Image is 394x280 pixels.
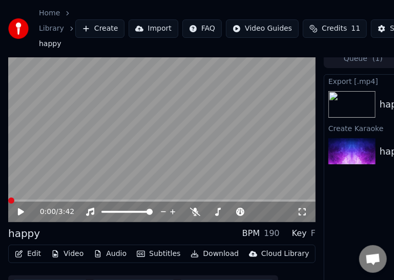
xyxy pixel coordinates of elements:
[372,54,383,64] span: ( 1 )
[40,207,65,217] div: /
[47,247,88,261] button: Video
[351,24,361,34] span: 11
[58,207,74,217] span: 3:42
[39,39,61,49] span: happy
[311,227,316,240] div: F
[39,8,60,18] a: Home
[129,19,178,38] button: Import
[322,24,347,34] span: Credits
[40,207,56,217] span: 0:00
[242,227,260,240] div: BPM
[264,227,280,240] div: 190
[292,227,307,240] div: Key
[186,247,243,261] button: Download
[8,226,40,241] div: happy
[226,19,299,38] button: Video Guides
[133,247,184,261] button: Subtitles
[39,24,64,34] a: Library
[39,8,75,49] nav: breadcrumb
[8,18,29,39] img: youka
[11,247,45,261] button: Edit
[75,19,125,38] button: Create
[182,19,222,38] button: FAQ
[90,247,131,261] button: Audio
[261,249,309,259] div: Cloud Library
[303,19,367,38] button: Credits11
[359,245,387,273] div: Open chat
